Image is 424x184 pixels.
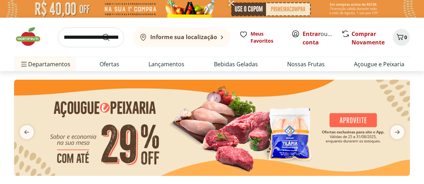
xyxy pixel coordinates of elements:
[58,27,124,47] input: search
[354,60,404,68] a: Açougue e Peixaria
[14,125,39,139] button: previous
[20,56,70,73] span: Departamentos
[102,33,119,42] button: Submit Search
[393,29,410,46] button: Carrinho
[287,60,325,68] a: Nossas Frutas
[404,34,407,41] span: 0
[239,30,283,44] a: Meus Favoritos
[352,30,385,46] a: Comprar Novamente
[14,26,49,47] img: Hortifruti
[251,30,283,44] span: Meus Favoritos
[385,125,410,139] button: next
[133,27,231,47] button: Informe sua localização
[14,80,410,176] img: açougue
[148,60,184,68] a: Lançamentos
[150,33,217,41] b: Informe sua localização
[20,56,28,73] button: Menu
[303,30,334,47] span: ou
[303,30,321,38] a: Entrar
[214,60,258,68] a: Bebidas Geladas
[303,30,341,46] a: Criar conta
[100,60,119,68] a: Ofertas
